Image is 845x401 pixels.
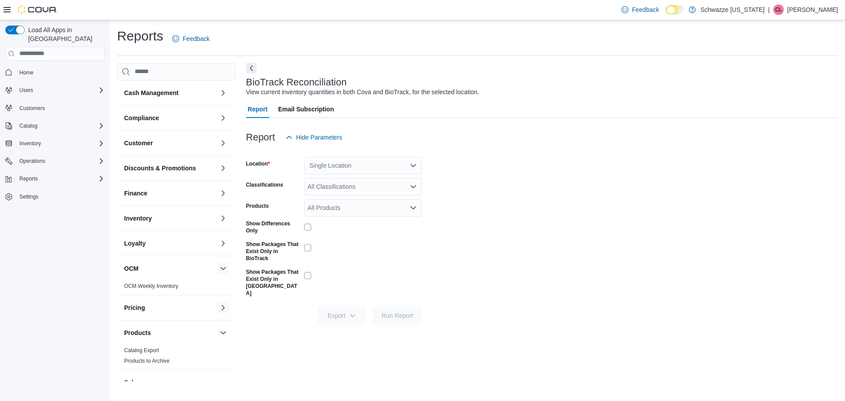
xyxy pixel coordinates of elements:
button: Compliance [124,114,216,122]
button: Operations [16,156,49,166]
p: Schwazze [US_STATE] [700,4,764,15]
button: Cash Management [124,88,216,97]
span: Home [19,69,33,76]
button: Products [218,327,228,338]
span: Catalog [19,122,37,129]
span: Catalog Export [124,347,159,354]
span: Inventory [19,140,41,147]
h3: Loyalty [124,239,146,248]
h3: Inventory [124,214,152,223]
span: Operations [19,158,45,165]
h3: Discounts & Promotions [124,164,196,173]
span: Feedback [183,34,209,43]
label: Classifications [246,181,283,188]
label: Show Packages That Exist Only in [GEOGRAPHIC_DATA] [246,269,301,297]
p: [PERSON_NAME] [787,4,838,15]
button: Finance [124,189,216,198]
h3: Customer [124,139,153,147]
span: Home [16,67,105,78]
div: View current inventory quantities in both Cova and BioTrack, for the selected location. [246,88,479,97]
button: Customers [2,102,108,114]
button: Customer [124,139,216,147]
h3: BioTrack Reconciliation [246,77,347,88]
img: Cova [18,5,57,14]
p: | [768,4,770,15]
button: OCM [124,264,216,273]
a: Products to Archive [124,358,169,364]
button: Inventory [124,214,216,223]
span: Products to Archive [124,357,169,364]
button: Inventory [16,138,44,149]
button: Open list of options [410,162,417,169]
button: OCM [218,263,228,274]
h1: Reports [117,27,163,45]
span: Users [19,87,33,94]
button: Loyalty [218,238,228,249]
button: Inventory [2,137,108,150]
span: Report [248,100,268,118]
div: Products [117,345,235,370]
span: Export [323,307,361,324]
button: Export [317,307,367,324]
button: Run Report [373,307,422,324]
button: Sales [218,377,228,388]
button: Catalog [16,121,41,131]
div: OCM [117,281,235,295]
h3: Finance [124,189,147,198]
div: Collin Lodge [773,4,784,15]
span: OCM Weekly Inventory [124,283,178,290]
span: Settings [16,191,105,202]
span: Run Report [382,311,413,320]
h3: OCM [124,264,139,273]
h3: Sales [124,378,140,387]
button: Reports [16,173,41,184]
span: Customers [19,105,45,112]
span: Customers [16,103,105,114]
label: Location [246,160,270,167]
button: Pricing [218,302,228,313]
h3: Report [246,132,275,143]
span: Inventory [16,138,105,149]
span: Users [16,85,105,96]
button: Users [16,85,37,96]
span: Feedback [632,5,659,14]
button: Hide Parameters [282,129,346,146]
h3: Products [124,328,151,337]
button: Settings [2,190,108,203]
button: Open list of options [410,183,417,190]
button: Finance [218,188,228,199]
a: Catalog Export [124,347,159,353]
span: Settings [19,193,38,200]
a: Home [16,67,37,78]
span: Reports [19,175,38,182]
button: Pricing [124,303,216,312]
button: Home [2,66,108,79]
button: Compliance [218,113,228,123]
label: Products [246,202,269,210]
a: Feedback [618,1,662,18]
button: Operations [2,155,108,167]
button: Sales [124,378,216,387]
button: Inventory [218,213,228,224]
button: Cash Management [218,88,228,98]
span: Catalog [16,121,105,131]
h3: Pricing [124,303,145,312]
button: Loyalty [124,239,216,248]
a: OCM Weekly Inventory [124,283,178,289]
label: Show Differences Only [246,220,301,234]
h3: Cash Management [124,88,179,97]
button: Open list of options [410,204,417,211]
button: Users [2,84,108,96]
button: Catalog [2,120,108,132]
span: Load All Apps in [GEOGRAPHIC_DATA] [25,26,105,43]
a: Settings [16,191,42,202]
span: Reports [16,173,105,184]
button: Discounts & Promotions [218,163,228,173]
button: Products [124,328,216,337]
span: Email Subscription [278,100,334,118]
h3: Compliance [124,114,159,122]
button: Discounts & Promotions [124,164,216,173]
a: Customers [16,103,48,114]
button: Customer [218,138,228,148]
